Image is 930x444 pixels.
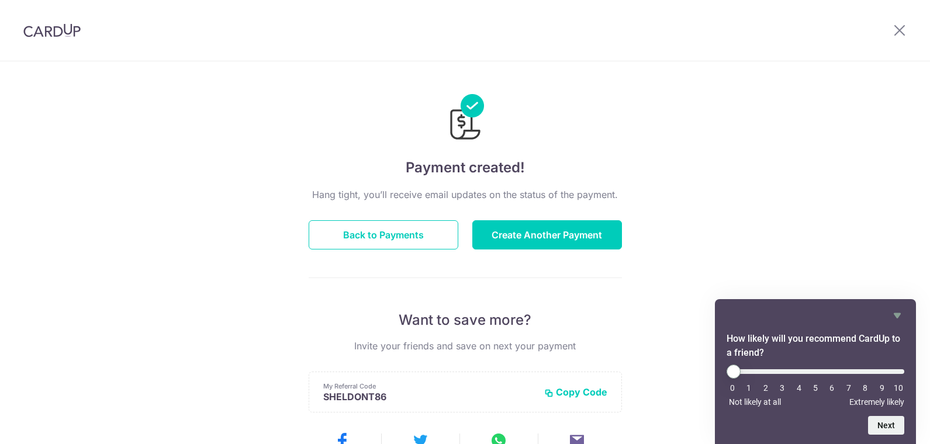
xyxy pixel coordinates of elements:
li: 2 [760,383,772,393]
button: Hide survey [890,308,904,322]
li: 10 [893,383,904,393]
div: How likely will you recommend CardUp to a friend? Select an option from 0 to 10, with 0 being Not... [727,365,904,407]
p: Hang tight, you’ll receive email updates on the status of the payment. [309,188,622,202]
p: Want to save more? [309,311,622,329]
button: Back to Payments [309,220,458,249]
button: Copy Code [544,386,607,398]
li: 5 [810,383,821,393]
li: 1 [743,383,755,393]
li: 7 [843,383,855,393]
h2: How likely will you recommend CardUp to a friend? Select an option from 0 to 10, with 0 being Not... [727,332,904,360]
p: SHELDONT86 [323,391,535,403]
li: 8 [859,383,871,393]
li: 3 [776,383,788,393]
span: Extremely likely [849,397,904,407]
div: How likely will you recommend CardUp to a friend? Select an option from 0 to 10, with 0 being Not... [727,308,904,435]
p: Invite your friends and save on next your payment [309,339,622,353]
p: My Referral Code [323,381,535,391]
li: 9 [876,383,888,393]
button: Next question [868,416,904,435]
h4: Payment created! [309,157,622,178]
img: CardUp [23,23,81,37]
li: 4 [793,383,805,393]
img: Payments [447,94,484,143]
li: 6 [826,383,838,393]
span: Not likely at all [729,397,781,407]
button: Create Another Payment [472,220,622,249]
li: 0 [727,383,738,393]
